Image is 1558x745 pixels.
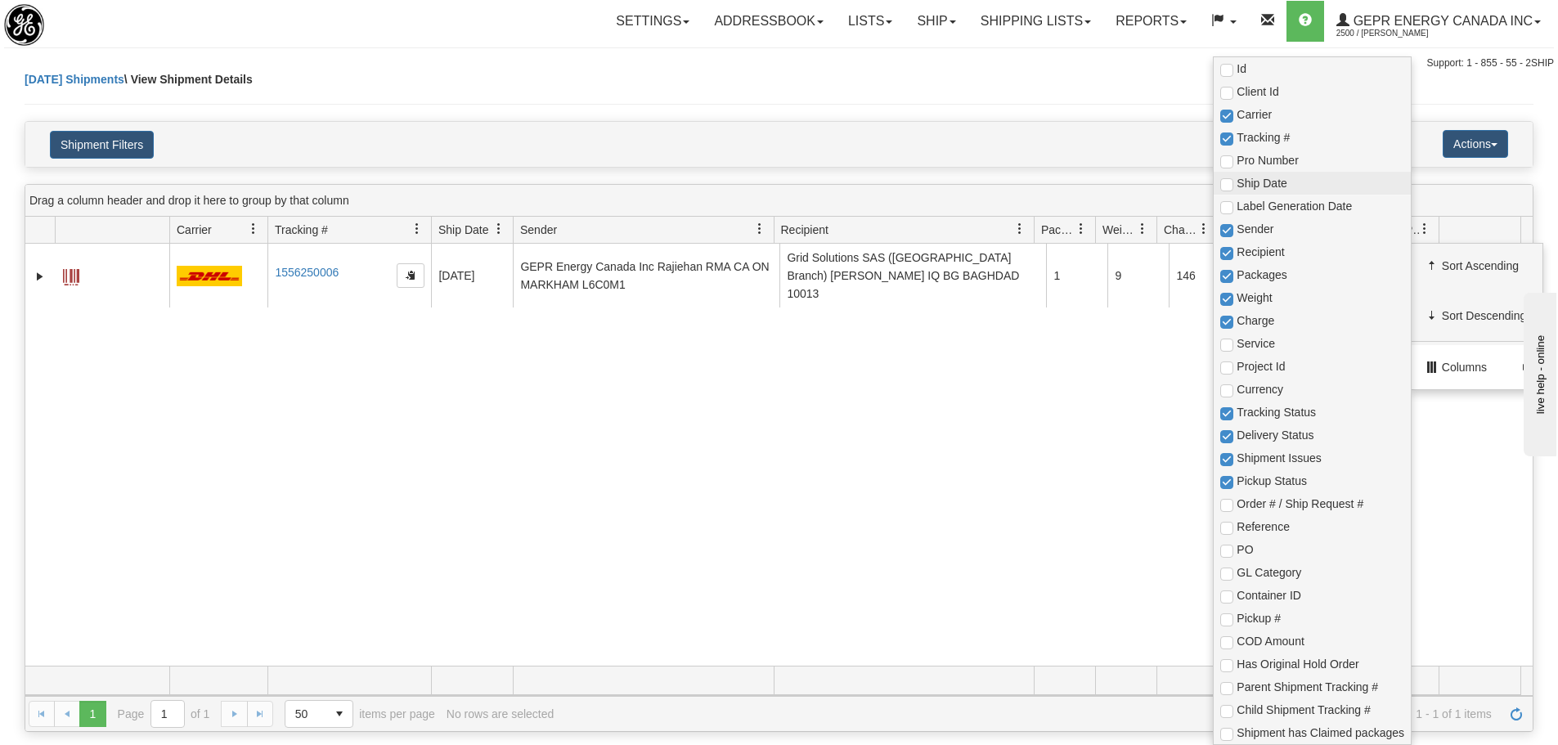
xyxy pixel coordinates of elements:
input: Weight [1220,293,1233,306]
span: Tracking Status [1237,404,1404,420]
span: Label Generation Date [1237,198,1404,214]
span: Order # / Ship Request # [1237,496,1404,512]
a: Packages filter column settings [1067,215,1095,243]
td: 146 [1169,244,1230,307]
input: Id [1220,64,1233,77]
span: Service [1237,335,1404,352]
a: Ship Date filter column settings [485,215,513,243]
a: Settings [604,1,702,42]
span: Pro Number [1237,152,1404,168]
span: Recipient [781,222,828,238]
a: Sender filter column settings [746,215,774,243]
span: Pickup Status [1237,473,1404,489]
span: GEPR Energy Canada Inc [1349,14,1533,28]
label: Platform [1212,136,1259,152]
a: Carrier filter column settings [240,215,267,243]
input: Pickup Status [1220,476,1233,489]
div: live help - online [12,14,151,26]
input: Packages [1220,270,1233,283]
span: Ship Date [438,222,488,238]
span: Delivery Status [1237,427,1404,443]
td: 9 [1107,244,1169,307]
input: Recipient [1220,247,1233,260]
span: Columns [1442,359,1515,375]
iframe: chat widget [1520,289,1556,456]
span: Packages [1041,222,1075,238]
span: select [326,701,352,727]
a: Recipient filter column settings [1006,215,1034,243]
a: Weight filter column settings [1129,215,1156,243]
td: [DATE] [431,244,513,307]
span: Page sizes drop down [285,700,353,728]
span: Parent Shipment Tracking # [1237,679,1404,695]
span: Pickup # [1237,610,1404,626]
span: Shipment Issues [1237,450,1404,466]
input: COD Amount [1220,636,1233,649]
input: Shipment has Claimed packages [1220,728,1233,741]
input: Container ID [1220,590,1233,604]
input: Has Original Hold Order [1220,659,1233,672]
a: Reports [1103,1,1199,42]
span: Weight [1102,222,1137,238]
a: Tracking # filter column settings [403,215,431,243]
input: Label Generation Date [1220,201,1233,214]
a: GEPR Energy Canada Inc 2500 / [PERSON_NAME] [1324,1,1553,42]
a: Refresh [1503,701,1529,727]
span: Sort Ascending [1442,258,1529,274]
span: Shipment has Claimed packages [1237,725,1404,741]
a: Expand [32,268,48,285]
span: Project Id [1237,358,1404,375]
span: Recipient [1237,244,1404,260]
a: Shipping lists [968,1,1103,42]
span: Tracking # [1237,129,1404,146]
input: Ship Date [1220,178,1233,191]
span: Page 1 [79,701,106,727]
input: Currency [1220,384,1233,397]
input: Service [1220,339,1233,352]
span: Weight [1237,289,1404,306]
span: Child Shipment Tracking # [1237,702,1404,718]
a: Charge filter column settings [1190,215,1218,243]
td: GEPR Energy Canada Inc Rajiehan RMA CA ON MARKHAM L6C0M1 [513,244,779,307]
span: Client Id [1237,83,1404,100]
input: PO [1220,545,1233,558]
input: Carrier [1220,110,1233,123]
input: Order # / Ship Request # [1220,499,1233,512]
span: items per page [285,700,435,728]
td: 1 [1046,244,1107,307]
input: GL Category [1220,568,1233,581]
input: Client Id [1220,87,1233,100]
input: Tracking # [1220,132,1233,146]
input: Project Id [1220,361,1233,375]
a: Addressbook [702,1,836,42]
div: No rows are selected [447,707,555,720]
div: Support: 1 - 855 - 55 - 2SHIP [4,56,1554,70]
span: PO [1237,541,1404,558]
span: 2500 / [PERSON_NAME] [1336,25,1459,42]
span: Tracking # [275,222,328,238]
div: grid grouping header [25,185,1533,217]
input: Tracking Status [1220,407,1233,420]
button: Copy to clipboard [397,263,424,288]
span: GL Category [1237,564,1404,581]
input: Delivery Status [1220,430,1233,443]
a: Ship [905,1,968,42]
button: Shipment Filters [50,131,154,159]
button: Actions [1443,130,1508,158]
span: Sort Descending [1442,307,1529,324]
span: Packages [1237,267,1404,283]
img: 7 - DHL_Worldwide [177,266,242,286]
span: Carrier [1237,106,1404,123]
input: Pickup # [1220,613,1233,626]
a: Label [63,262,79,288]
span: Charge [1237,312,1404,329]
input: Shipment Issues [1220,453,1233,466]
span: Has Original Hold Order [1237,656,1404,672]
a: Pickup Status filter column settings [1411,215,1439,243]
span: Carrier [177,222,212,238]
a: Lists [836,1,905,42]
input: Child Shipment Tracking # [1220,705,1233,718]
span: Page of 1 [118,700,210,728]
span: 50 [295,706,317,722]
span: Sender [1237,221,1404,237]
